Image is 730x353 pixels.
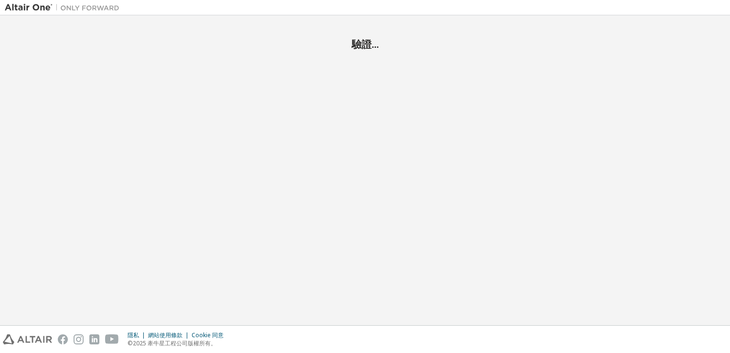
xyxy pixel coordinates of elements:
[192,331,229,339] div: Cookie 同意
[148,331,192,339] div: 網站使用條款
[5,38,725,50] h2: 驗證...
[5,3,124,12] img: 牽牛星一號
[128,331,148,339] div: 隱私
[58,334,68,344] img: facebook.svg
[128,339,229,347] p: ©
[105,334,119,344] img: youtube.svg
[133,339,216,347] font: 2025 牽牛星工程公司版權所有。
[3,334,52,344] img: altair_logo.svg
[74,334,84,344] img: instagram.svg
[89,334,99,344] img: linkedin.svg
